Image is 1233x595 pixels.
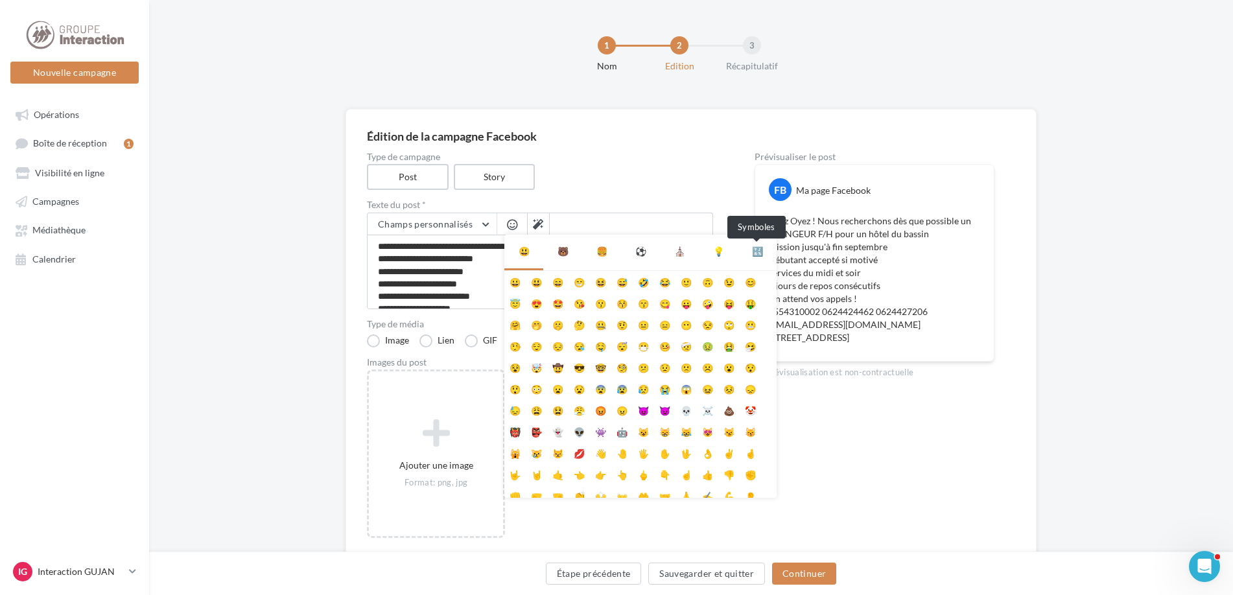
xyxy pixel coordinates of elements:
div: FB [769,178,792,201]
div: La prévisualisation est non-contractuelle [755,362,994,379]
a: Opérations [8,102,141,126]
li: 🤛 [526,485,547,506]
button: Sauvegarder et quitter [648,563,765,585]
li: 😴 [611,335,633,356]
li: 🤩 [547,292,569,314]
li: 😺 [633,421,654,442]
div: Prévisualiser le post [755,152,994,161]
li: 🤫 [547,314,569,335]
li: 😚 [611,292,633,314]
a: Médiathèque [8,218,141,241]
li: 😈 [633,399,654,421]
li: 👇 [654,463,675,485]
div: 🐻 [558,245,569,258]
button: Continuer [772,563,836,585]
li: 🤞 [740,442,761,463]
li: 😃 [526,271,547,292]
li: 🤝 [654,485,675,506]
label: Post [367,164,449,190]
div: 💡 [713,245,724,258]
a: Visibilité en ligne [8,161,141,184]
li: 👍 [697,463,718,485]
li: 🤮 [718,335,740,356]
li: 😎 [569,356,590,378]
li: 😩 [526,399,547,421]
a: Campagnes [8,189,141,213]
li: 😦 [547,378,569,399]
li: 💋 [569,442,590,463]
li: 🧐 [611,356,633,378]
li: 😲 [504,378,526,399]
li: 🤲 [633,485,654,506]
li: 🤧 [740,335,761,356]
li: 😪 [569,335,590,356]
span: Boîte de réception [33,138,107,149]
li: 🙏 [675,485,697,506]
span: Campagnes [32,196,79,207]
li: 🖖 [675,442,697,463]
label: Lien [419,334,454,347]
li: 👋 [590,442,611,463]
li: 👏 [569,485,590,506]
div: ⚽ [635,245,646,258]
div: 1 [124,139,134,149]
label: Type de campagne [367,152,713,161]
li: 🤜 [547,485,569,506]
li: 😱 [675,378,697,399]
span: Champs personnalisés [378,218,473,229]
li: 👺 [526,421,547,442]
li: 👆 [611,463,633,485]
li: 😼 [718,421,740,442]
li: 😶 [675,314,697,335]
li: 🤯 [526,356,547,378]
span: Visibilité en ligne [35,167,104,178]
li: 😕 [633,356,654,378]
li: 😙 [633,292,654,314]
li: 🤥 [504,335,526,356]
div: 2 [670,36,688,54]
li: 😊 [740,271,761,292]
li: 🙁 [675,356,697,378]
li: 🤒 [654,335,675,356]
li: ☹️ [697,356,718,378]
li: 🤚 [611,442,633,463]
div: 3 [743,36,761,54]
li: 😐 [633,314,654,335]
li: 😽 [740,421,761,442]
li: 🤪 [697,292,718,314]
div: 😃 [519,245,530,258]
label: Image [367,334,409,347]
li: 😵 [504,356,526,378]
li: 🤤 [590,335,611,356]
li: 😠 [611,399,633,421]
li: 😹 [675,421,697,442]
a: Calendrier [8,247,141,270]
li: 😥 [633,378,654,399]
li: ☝ [675,463,697,485]
li: 🤙 [547,463,569,485]
li: 🤣 [633,271,654,292]
li: 😯 [740,356,761,378]
li: 👐 [611,485,633,506]
li: 🤨 [611,314,633,335]
li: 😿 [526,442,547,463]
li: 🤗 [504,314,526,335]
li: 👻 [547,421,569,442]
li: 😛 [675,292,697,314]
label: Story [454,164,535,190]
li: 🤠 [547,356,569,378]
li: 🤑 [740,292,761,314]
li: 🙃 [697,271,718,292]
li: 😾 [547,442,569,463]
span: Opérations [34,109,79,120]
li: ✋ [654,442,675,463]
li: 🤘 [526,463,547,485]
li: 😂 [654,271,675,292]
li: 🙌 [590,485,611,506]
li: 🤐 [590,314,611,335]
li: 😸 [654,421,675,442]
li: 😋 [654,292,675,314]
li: 😉 [718,271,740,292]
li: 🤓 [590,356,611,378]
li: ✌ [718,442,740,463]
